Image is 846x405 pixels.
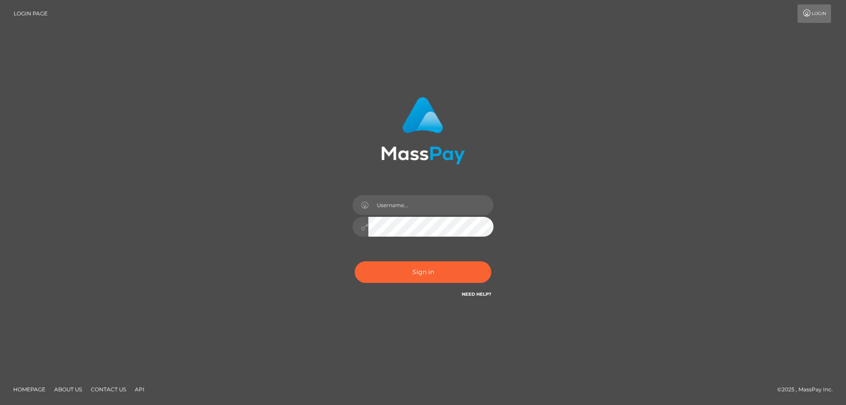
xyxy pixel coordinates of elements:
a: Contact Us [87,383,130,396]
a: Login [798,4,831,23]
img: MassPay Login [381,97,465,164]
a: About Us [51,383,85,396]
a: API [131,383,148,396]
button: Sign in [355,261,491,283]
div: © 2025 , MassPay Inc. [777,385,839,394]
a: Need Help? [462,291,491,297]
a: Homepage [10,383,49,396]
a: Login Page [14,4,48,23]
input: Username... [368,195,493,215]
